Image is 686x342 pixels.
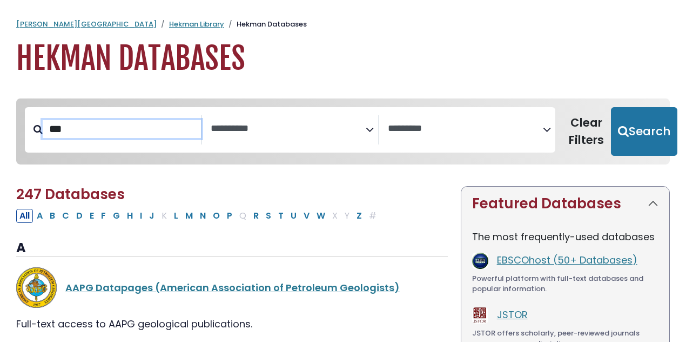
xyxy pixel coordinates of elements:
[182,209,196,223] button: Filter Results M
[46,209,58,223] button: Filter Results B
[86,209,97,223] button: Filter Results E
[110,209,123,223] button: Filter Results G
[497,253,637,267] a: EBSCOhost (50+ Databases)
[16,98,670,165] nav: Search filters
[611,107,677,156] button: Submit for Search Results
[275,209,287,223] button: Filter Results T
[353,209,365,223] button: Filter Results Z
[211,123,366,135] textarea: Search
[16,41,670,77] h1: Hekman Databases
[16,317,448,331] div: Full-text access to AAPG geological publications.
[43,120,201,138] input: Search database by title or keyword
[16,209,33,223] button: All
[300,209,313,223] button: Filter Results V
[16,19,157,29] a: [PERSON_NAME][GEOGRAPHIC_DATA]
[146,209,158,223] button: Filter Results J
[16,19,670,30] nav: breadcrumb
[65,281,400,294] a: AAPG Datapages (American Association of Petroleum Geologists)
[388,123,543,135] textarea: Search
[171,209,181,223] button: Filter Results L
[16,240,448,256] h3: A
[224,209,236,223] button: Filter Results P
[197,209,209,223] button: Filter Results N
[124,209,136,223] button: Filter Results H
[461,187,669,221] button: Featured Databases
[224,19,307,30] li: Hekman Databases
[472,229,658,244] p: The most frequently-used databases
[169,19,224,29] a: Hekman Library
[263,209,274,223] button: Filter Results S
[250,209,262,223] button: Filter Results R
[59,209,72,223] button: Filter Results C
[33,209,46,223] button: Filter Results A
[313,209,328,223] button: Filter Results W
[73,209,86,223] button: Filter Results D
[497,308,528,321] a: JSTOR
[16,185,125,204] span: 247 Databases
[287,209,300,223] button: Filter Results U
[16,208,381,222] div: Alpha-list to filter by first letter of database name
[562,107,611,156] button: Clear Filters
[137,209,145,223] button: Filter Results I
[98,209,109,223] button: Filter Results F
[472,273,658,294] div: Powerful platform with full-text databases and popular information.
[210,209,223,223] button: Filter Results O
